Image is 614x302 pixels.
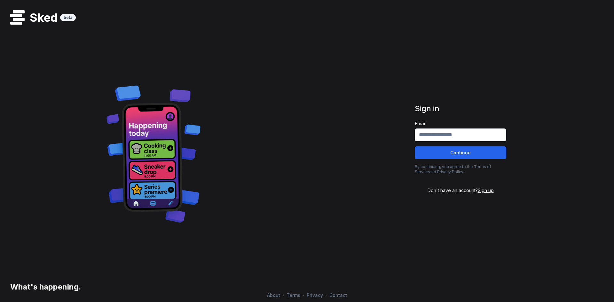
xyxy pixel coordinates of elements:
h3: What's happening. [8,282,81,292]
a: About [264,292,283,298]
a: Privacy Policy [437,169,463,174]
div: beta [60,14,76,21]
button: Continue [415,146,506,159]
h1: Sked [25,11,60,24]
a: Privacy [304,292,326,298]
h1: Sign in [415,104,506,114]
img: logo [10,10,25,25]
label: Email [415,121,506,126]
a: Terms [284,292,303,298]
span: Sign up [478,188,494,193]
p: By continuing, you agree to the and . [415,164,506,174]
div: Don't have an account? [415,187,506,194]
a: Contact [327,292,350,298]
a: Terms of Service [415,164,491,174]
img: Decorative [103,78,204,229]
